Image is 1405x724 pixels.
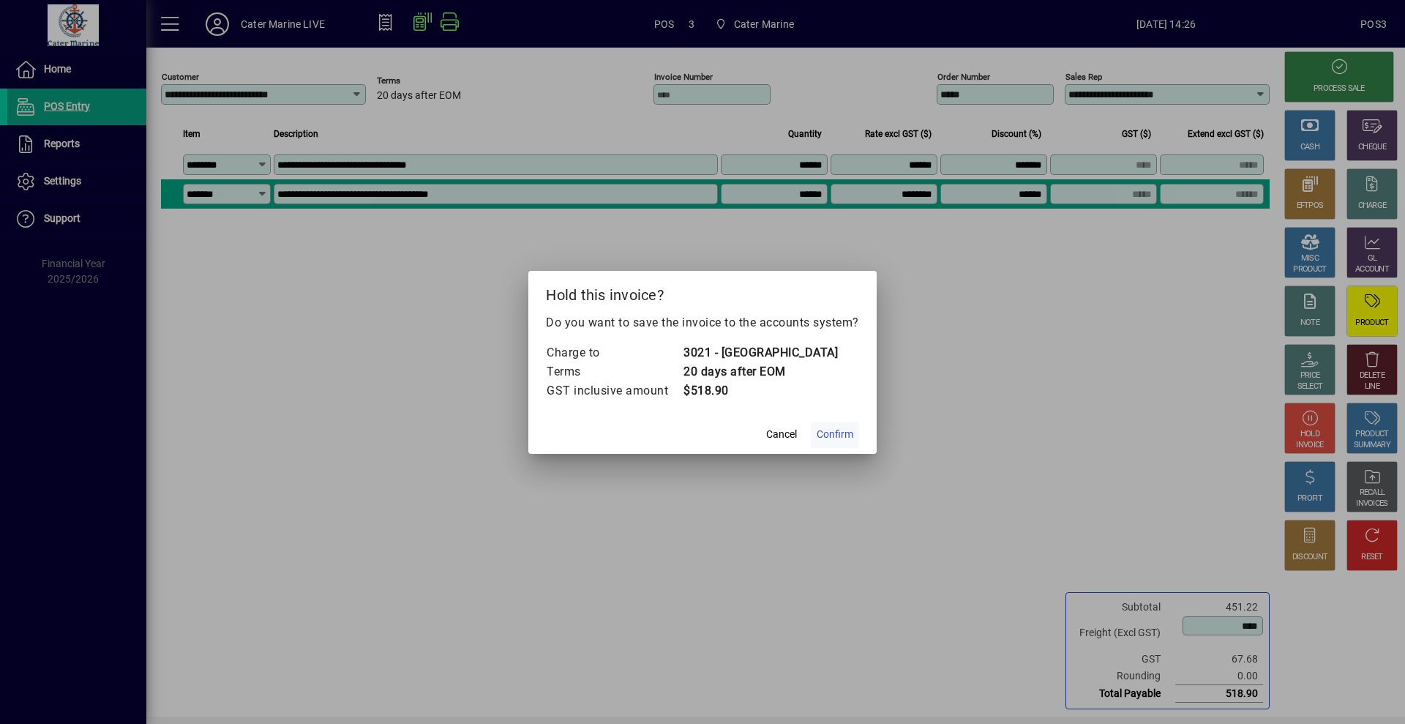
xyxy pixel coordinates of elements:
td: 3021 - [GEOGRAPHIC_DATA] [683,343,838,362]
td: 20 days after EOM [683,362,838,381]
h2: Hold this invoice? [528,271,877,313]
td: Charge to [546,343,683,362]
td: $518.90 [683,381,838,400]
p: Do you want to save the invoice to the accounts system? [546,314,859,332]
button: Confirm [811,422,859,448]
button: Cancel [758,422,805,448]
td: Terms [546,362,683,381]
span: Confirm [817,427,853,442]
span: Cancel [766,427,797,442]
td: GST inclusive amount [546,381,683,400]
